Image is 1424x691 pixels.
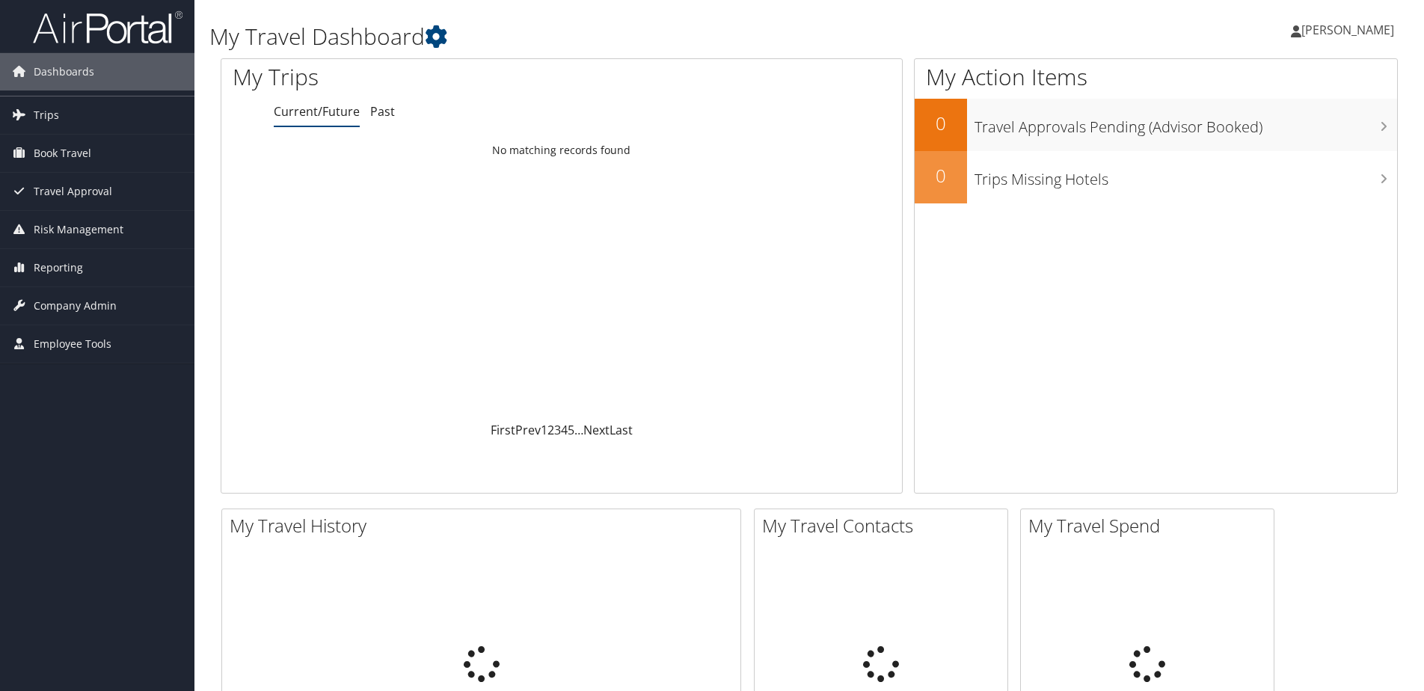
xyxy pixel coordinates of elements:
[915,111,967,136] h2: 0
[233,61,607,93] h1: My Trips
[975,162,1397,190] h3: Trips Missing Hotels
[1028,513,1274,538] h2: My Travel Spend
[547,422,554,438] a: 2
[274,103,360,120] a: Current/Future
[221,137,902,164] td: No matching records found
[230,513,740,538] h2: My Travel History
[34,53,94,90] span: Dashboards
[1291,7,1409,52] a: [PERSON_NAME]
[554,422,561,438] a: 3
[915,99,1397,151] a: 0Travel Approvals Pending (Advisor Booked)
[541,422,547,438] a: 1
[583,422,610,438] a: Next
[574,422,583,438] span: …
[491,422,515,438] a: First
[209,21,1009,52] h1: My Travel Dashboard
[610,422,633,438] a: Last
[34,287,117,325] span: Company Admin
[34,249,83,286] span: Reporting
[762,513,1007,538] h2: My Travel Contacts
[568,422,574,438] a: 5
[34,135,91,172] span: Book Travel
[33,10,182,45] img: airportal-logo.png
[34,325,111,363] span: Employee Tools
[370,103,395,120] a: Past
[915,151,1397,203] a: 0Trips Missing Hotels
[515,422,541,438] a: Prev
[34,211,123,248] span: Risk Management
[975,109,1397,138] h3: Travel Approvals Pending (Advisor Booked)
[34,173,112,210] span: Travel Approval
[561,422,568,438] a: 4
[915,163,967,188] h2: 0
[1301,22,1394,38] span: [PERSON_NAME]
[915,61,1397,93] h1: My Action Items
[34,96,59,134] span: Trips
